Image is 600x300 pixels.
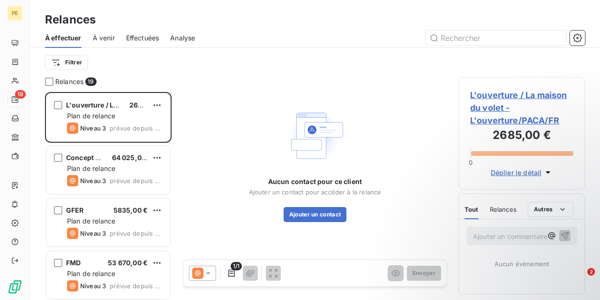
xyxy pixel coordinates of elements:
[67,112,115,120] span: Plan de relance
[407,266,441,281] button: Envoyer
[7,279,22,294] img: Logo LeanPay
[110,177,163,185] span: prévue depuis 37 jours
[7,6,22,21] div: PE
[490,206,517,213] span: Relances
[45,33,82,43] span: À effectuer
[45,11,96,28] h3: Relances
[587,268,595,276] span: 2
[284,207,347,222] button: Ajouter un contact
[488,167,556,178] button: Déplier le détail
[66,206,84,214] span: GFER
[80,282,106,290] span: Niveau 3
[66,101,171,109] span: L'ouverture / La maison du volet
[110,282,163,290] span: prévue depuis 28 jours
[249,188,382,196] span: Ajouter un contact pour accéder à la relance
[15,90,26,99] span: 19
[129,101,164,109] span: 2685,00 €
[85,77,96,86] span: 19
[45,92,172,300] div: grid
[113,206,148,214] span: 5835,00 €
[528,202,573,217] button: Autres
[112,154,152,162] span: 64 025,00 €
[93,33,115,43] span: À venir
[268,177,362,186] span: Aucun contact pour ce client
[55,77,83,86] span: Relances
[470,127,573,146] h3: 2685,00 €
[470,89,573,127] span: L'ouverture / La maison du volet - L'ouverture/PACA/FR
[80,124,106,132] span: Niveau 3
[45,55,88,70] button: Filtrer
[66,154,109,162] span: Concept Baie
[67,164,115,172] span: Plan de relance
[80,230,106,237] span: Niveau 3
[108,259,148,267] span: 53 670,00 €
[110,230,163,237] span: prévue depuis 37 jours
[469,159,472,166] span: 0
[231,262,242,270] span: 1/1
[126,33,159,43] span: Effectuées
[412,209,600,275] iframe: Intercom notifications message
[170,33,195,43] span: Analyse
[465,206,479,213] span: Tout
[285,106,345,166] img: Empty state
[568,268,591,291] iframe: Intercom live chat
[80,177,106,185] span: Niveau 3
[67,217,115,225] span: Plan de relance
[426,31,566,46] input: Rechercher
[110,124,163,132] span: prévue depuis 37 jours
[491,168,542,177] span: Déplier le détail
[66,259,81,267] span: FMD
[67,269,115,277] span: Plan de relance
